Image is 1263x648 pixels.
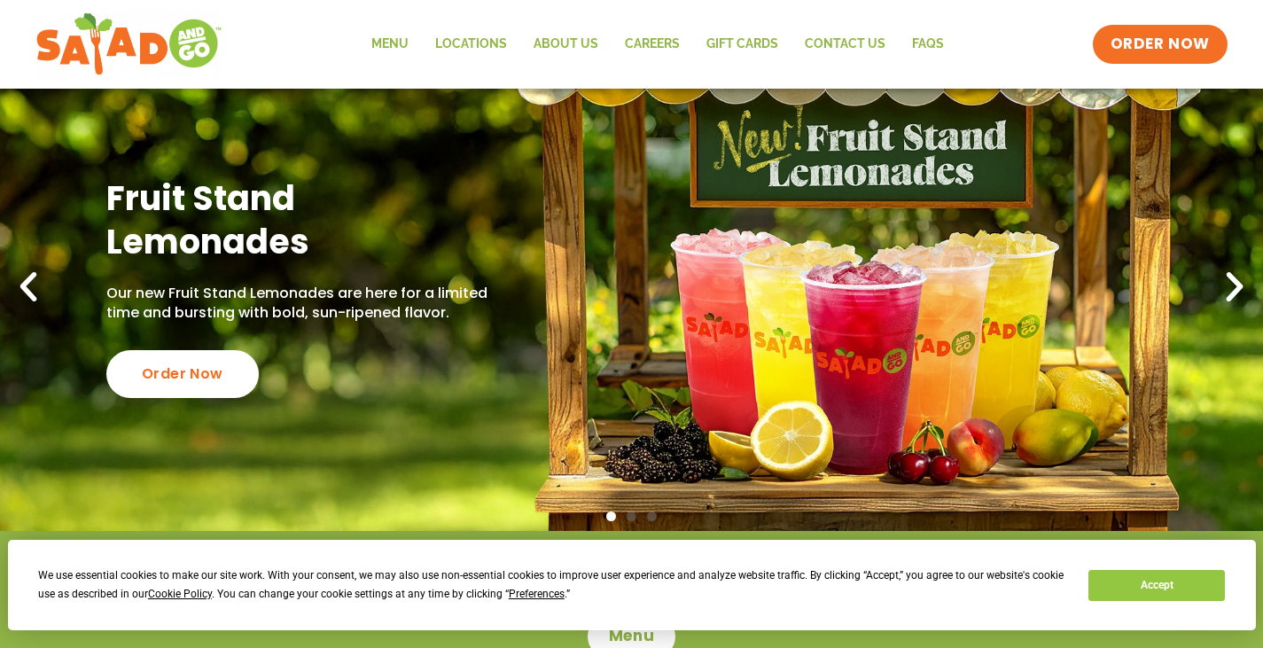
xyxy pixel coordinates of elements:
[899,24,957,65] a: FAQs
[791,24,899,65] a: Contact Us
[1093,25,1228,64] a: ORDER NOW
[106,284,488,324] p: Our new Fruit Stand Lemonades are here for a limited time and bursting with bold, sun-ripened fla...
[1111,34,1210,55] span: ORDER NOW
[106,176,488,264] h2: Fruit Stand Lemonades
[509,588,565,600] span: Preferences
[9,268,48,307] div: Previous slide
[520,24,612,65] a: About Us
[358,24,422,65] a: Menu
[647,511,657,521] span: Go to slide 3
[8,540,1256,630] div: Cookie Consent Prompt
[693,24,791,65] a: GIFT CARDS
[38,566,1067,604] div: We use essential cookies to make our site work. With your consent, we may also use non-essential ...
[422,24,520,65] a: Locations
[612,24,693,65] a: Careers
[106,350,259,398] div: Order Now
[606,511,616,521] span: Go to slide 1
[358,24,957,65] nav: Menu
[35,9,222,80] img: new-SAG-logo-768×292
[148,588,212,600] span: Cookie Policy
[627,511,636,521] span: Go to slide 2
[1088,570,1225,601] button: Accept
[609,626,654,647] span: Menu
[1215,268,1254,307] div: Next slide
